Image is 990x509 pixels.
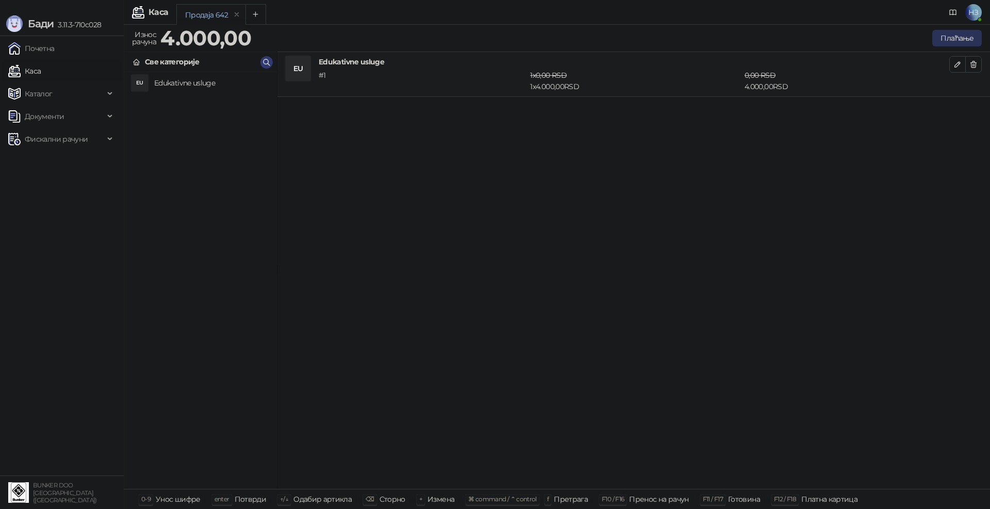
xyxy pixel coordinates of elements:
a: Документација [945,4,961,21]
div: 4.000,00 RSD [742,70,951,92]
span: + [419,495,422,503]
span: 0-9 [141,495,151,503]
div: Пренос на рачун [629,493,688,506]
button: Add tab [245,4,266,25]
span: Документи [25,106,64,127]
div: Сторно [379,493,405,506]
span: enter [214,495,229,503]
span: F12 / F18 [774,495,796,503]
span: 1 x 0,00 RSD [530,71,567,80]
div: Продаја 642 [185,9,228,21]
span: ↑/↓ [280,495,288,503]
div: Претрага [554,493,588,506]
span: Каталог [25,83,53,104]
span: НЗ [965,4,982,21]
div: 1 x 4.000,00 RSD [528,70,742,92]
a: Каса [8,61,41,81]
strong: 4.000,00 [160,25,251,50]
img: 64x64-companyLogo-d200c298-da26-4023-afd4-f376f589afb5.jpeg [8,482,29,503]
div: Унос шифре [156,493,201,506]
button: Плаћање [932,30,982,46]
span: F10 / F16 [602,495,624,503]
div: Измена [427,493,454,506]
a: Почетна [8,38,55,59]
small: BUNKER DOO [GEOGRAPHIC_DATA] ([GEOGRAPHIC_DATA]) [33,482,97,504]
span: ⌫ [366,495,374,503]
span: 0,00 RSD [745,71,775,80]
span: Фискални рачуни [25,129,88,149]
h4: Edukativne usluge [154,75,269,91]
div: EU [131,75,148,91]
button: remove [230,10,243,19]
span: Бади [28,18,54,30]
div: Каса [148,8,168,16]
div: Готовина [728,493,760,506]
span: f [547,495,549,503]
span: 3.11.3-710c028 [54,20,101,29]
div: Одабир артикла [293,493,352,506]
div: Износ рачуна [130,28,158,48]
span: ⌘ command / ⌃ control [468,495,537,503]
div: # 1 [317,70,528,92]
div: Све категорије [145,56,199,67]
div: grid [124,72,277,489]
span: F11 / F17 [703,495,723,503]
div: EU [286,56,310,81]
img: Logo [6,15,23,32]
div: Платна картица [801,493,857,506]
div: Потврди [235,493,267,506]
h4: Edukativne usluge [319,56,949,67]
